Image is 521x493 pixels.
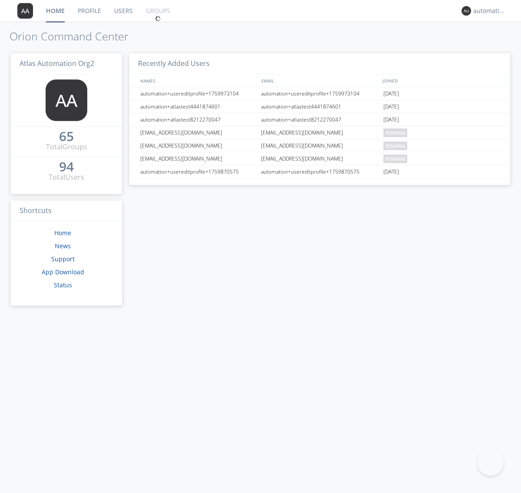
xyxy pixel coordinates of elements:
a: automation+usereditprofile+1759973104automation+usereditprofile+1759973104[DATE] [129,87,510,100]
div: automation+atlastest8212270047 [259,113,381,126]
div: [EMAIL_ADDRESS][DOMAIN_NAME] [138,139,258,152]
a: Status [54,281,72,289]
span: [DATE] [383,100,399,113]
a: Support [51,255,75,263]
div: automation+atlastest8212270047 [138,113,258,126]
div: [EMAIL_ADDRESS][DOMAIN_NAME] [259,152,381,165]
div: automation+atlas+nodispatch+org2 [473,7,506,15]
div: JOINED [380,74,502,87]
div: automation+usereditprofile+1759870575 [138,165,258,178]
a: automation+usereditprofile+1759870575automation+usereditprofile+1759870575[DATE] [129,165,510,178]
span: [DATE] [383,87,399,100]
img: 373638.png [17,3,33,19]
a: [EMAIL_ADDRESS][DOMAIN_NAME][EMAIL_ADDRESS][DOMAIN_NAME]pending [129,139,510,152]
span: pending [383,128,407,137]
div: automation+atlastest4441874601 [259,100,381,113]
a: Home [54,229,71,237]
h3: Shortcuts [11,200,122,222]
span: pending [383,141,407,150]
div: Total Users [49,172,84,182]
span: Atlas Automation Org2 [20,59,94,68]
a: automation+atlastest4441874601automation+atlastest4441874601[DATE] [129,100,510,113]
img: spin.svg [155,16,161,22]
h3: Recently Added Users [129,53,510,75]
a: [EMAIL_ADDRESS][DOMAIN_NAME][EMAIL_ADDRESS][DOMAIN_NAME]pending [129,152,510,165]
span: [DATE] [383,165,399,178]
div: 94 [59,162,74,171]
div: automation+usereditprofile+1759973104 [259,87,381,100]
a: App Download [42,268,84,276]
div: NAMES [138,74,257,87]
div: [EMAIL_ADDRESS][DOMAIN_NAME] [138,152,258,165]
img: 373638.png [462,6,471,16]
div: automation+usereditprofile+1759973104 [138,87,258,100]
div: automation+atlastest4441874601 [138,100,258,113]
iframe: Toggle Customer Support [478,450,504,476]
div: 65 [59,132,74,141]
a: 94 [59,162,74,172]
div: Total Groups [46,142,87,152]
div: [EMAIL_ADDRESS][DOMAIN_NAME] [259,139,381,152]
div: [EMAIL_ADDRESS][DOMAIN_NAME] [138,126,258,139]
a: [EMAIL_ADDRESS][DOMAIN_NAME][EMAIL_ADDRESS][DOMAIN_NAME]pending [129,126,510,139]
img: 373638.png [46,79,87,121]
div: EMAIL [259,74,380,87]
div: automation+usereditprofile+1759870575 [259,165,381,178]
div: [EMAIL_ADDRESS][DOMAIN_NAME] [259,126,381,139]
a: automation+atlastest8212270047automation+atlastest8212270047[DATE] [129,113,510,126]
span: pending [383,154,407,163]
a: 65 [59,132,74,142]
span: [DATE] [383,113,399,126]
a: News [55,242,71,250]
